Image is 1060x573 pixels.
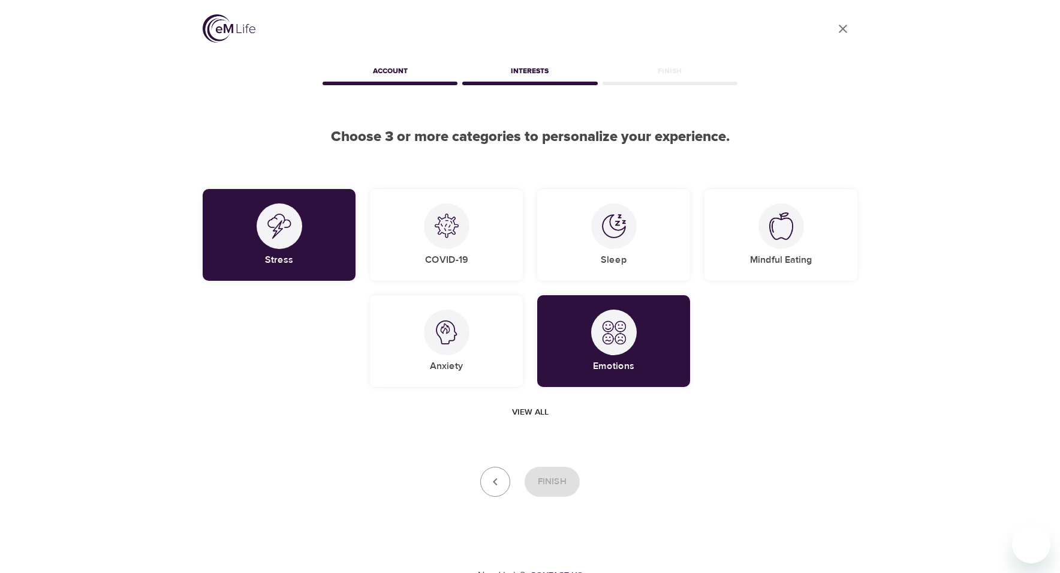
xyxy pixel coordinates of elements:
div: AnxietyAnxiety [370,295,523,387]
h5: Anxiety [430,360,463,373]
iframe: Button to launch messaging window [1012,525,1050,563]
img: Stress [267,214,291,239]
img: Emotions [602,320,626,344]
img: Mindful Eating [769,212,793,240]
span: View all [512,405,549,420]
img: COVID-19 [435,214,459,238]
a: close [829,14,857,43]
div: EmotionsEmotions [537,295,690,387]
h5: Stress [265,254,293,266]
h2: Choose 3 or more categories to personalize your experience. [203,128,857,146]
h5: COVID-19 [425,254,468,266]
div: COVID-19COVID-19 [370,189,523,281]
h5: Sleep [601,254,627,266]
img: Sleep [602,214,626,238]
button: View all [507,401,553,424]
div: Mindful EatingMindful Eating [704,189,857,281]
div: StressStress [203,189,356,281]
div: SleepSleep [537,189,690,281]
h5: Mindful Eating [750,254,812,266]
h5: Emotions [593,360,634,373]
img: Anxiety [435,320,459,344]
img: logo [203,14,255,43]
